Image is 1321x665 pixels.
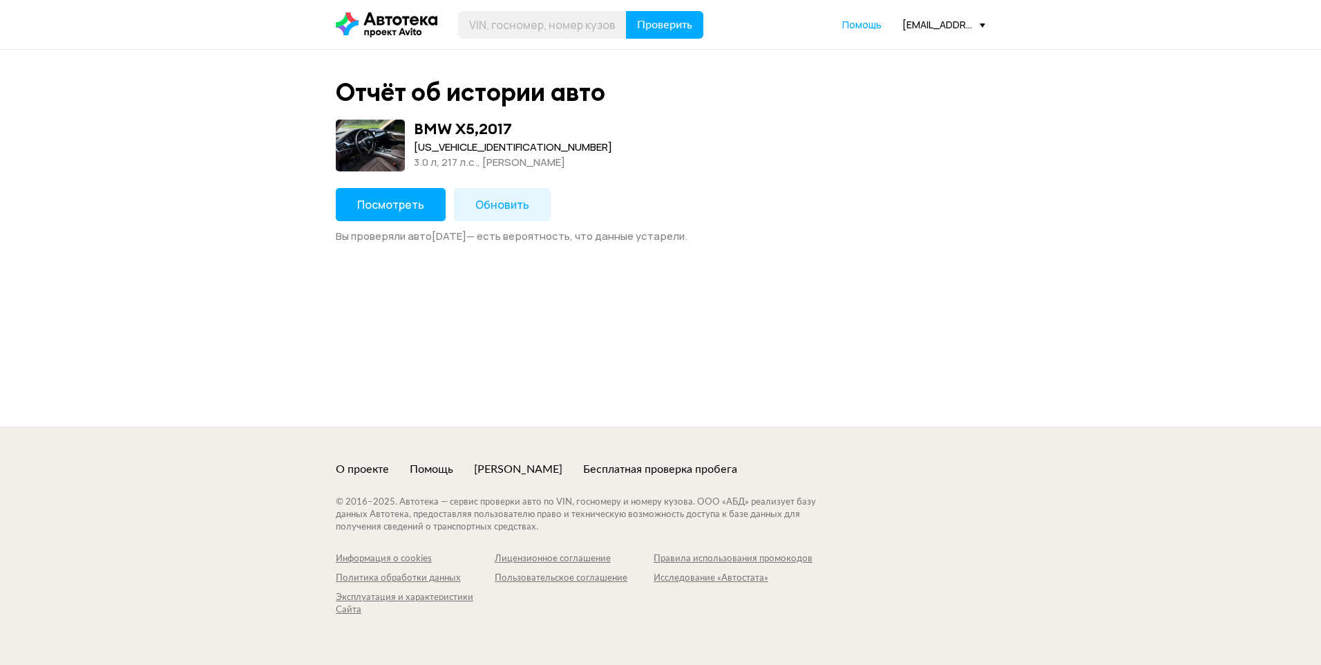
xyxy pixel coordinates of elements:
button: Посмотреть [336,188,446,221]
div: BMW X5 , 2017 [414,120,512,138]
div: [US_VEHICLE_IDENTIFICATION_NUMBER] [414,140,612,155]
a: Правила использования промокодов [654,553,812,565]
a: Исследование «Автостата» [654,572,812,585]
button: Проверить [626,11,703,39]
a: О проекте [336,462,389,477]
span: Помощь [842,18,882,31]
input: VIN, госномер, номер кузова [458,11,627,39]
div: Отчёт об истории авто [336,77,605,107]
a: Помощь [410,462,453,477]
a: Пользовательское соглашение [495,572,654,585]
div: [EMAIL_ADDRESS][DOMAIN_NAME] [902,18,985,31]
a: [PERSON_NAME] [474,462,562,477]
span: Посмотреть [357,197,424,212]
a: Лицензионное соглашение [495,553,654,565]
span: Проверить [637,19,692,30]
div: Вы проверяли авто [DATE] — есть вероятность, что данные устарели. [336,230,985,243]
a: Помощь [842,18,882,32]
div: © 2016– 2025 . Автотека — сервис проверки авто по VIN, госномеру и номеру кузова. ООО «АБД» реали... [336,496,844,534]
a: Политика обработки данных [336,572,495,585]
span: Обновить [475,197,529,212]
a: Бесплатная проверка пробега [583,462,737,477]
div: 3.0 л, 217 л.c., [PERSON_NAME] [414,155,612,170]
a: Информация о cookies [336,553,495,565]
button: Обновить [454,188,551,221]
a: Эксплуатация и характеристики Сайта [336,592,495,617]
